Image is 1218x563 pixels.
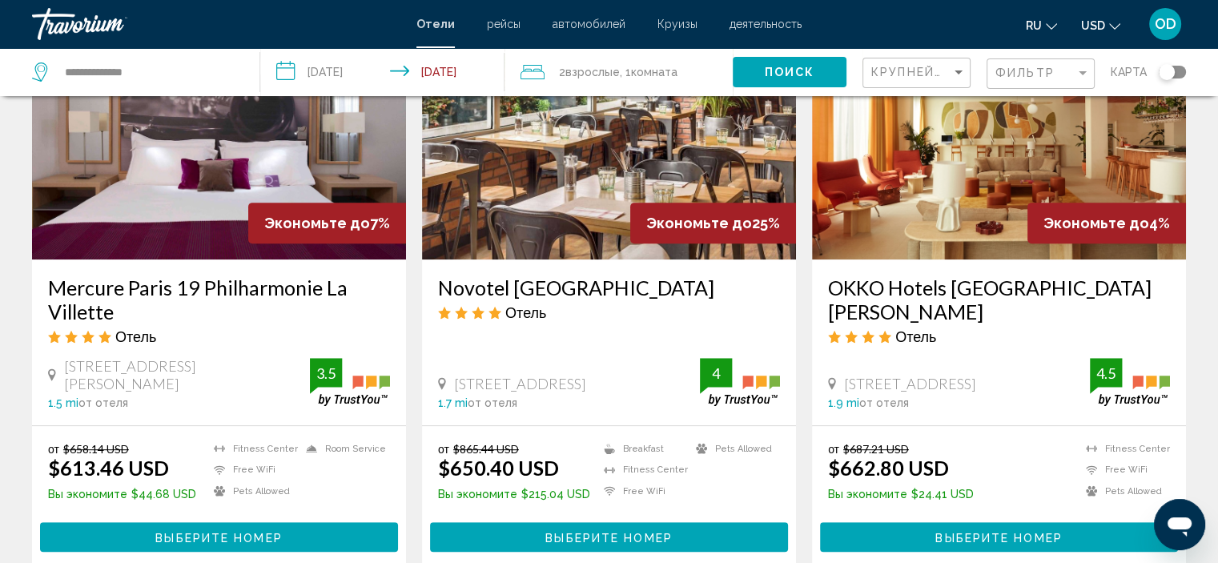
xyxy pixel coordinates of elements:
[657,18,697,30] a: Круизы
[630,203,796,243] div: 25%
[310,364,342,383] div: 3.5
[206,442,298,456] li: Fitness Center
[438,456,559,480] ins: $650.40 USD
[206,463,298,477] li: Free WiFi
[596,442,688,456] li: Breakfast
[895,328,936,345] span: Отель
[1090,358,1170,405] img: trustyou-badge.svg
[63,442,129,456] del: $658.14 USD
[32,8,400,40] a: Travorium
[48,456,169,480] ins: $613.46 USD
[438,396,468,409] span: 1.7 mi
[48,488,196,501] p: $44.68 USD
[995,66,1055,79] span: Фильтр
[844,375,976,392] span: [STREET_ADDRESS]
[820,526,1178,544] a: Выберите номер
[1144,7,1186,41] button: User Menu
[1081,14,1120,37] button: Change currency
[1026,19,1042,32] span: ru
[765,66,815,79] span: Поиск
[430,526,788,544] a: Выберите номер
[620,61,677,83] span: , 1
[545,531,672,544] span: Выберите номер
[422,3,796,259] img: Hotel image
[631,66,677,78] span: Комната
[733,57,846,86] button: Поиск
[812,3,1186,259] img: Hotel image
[859,396,909,409] span: от отеля
[1154,499,1205,550] iframe: Кнопка запуска окна обмена сообщениями
[430,522,788,552] button: Выберите номер
[1078,485,1170,498] li: Pets Allowed
[828,488,974,501] p: $24.41 USD
[260,48,504,96] button: Check-in date: Sep 9, 2025 Check-out date: Sep 13, 2025
[828,442,839,456] span: от
[468,396,517,409] span: от отеля
[1027,203,1186,243] div: 4%
[700,358,780,405] img: trustyou-badge.svg
[115,328,156,345] span: Отель
[264,215,370,231] span: Экономьте до
[596,485,688,498] li: Free WiFi
[871,66,966,80] mat-select: Sort by
[700,364,732,383] div: 4
[565,66,620,78] span: Взрослые
[871,66,1063,78] span: Крупнейшие сбережения
[646,215,752,231] span: Экономьте до
[453,442,519,456] del: $865.44 USD
[935,531,1062,544] span: Выберите номер
[1078,463,1170,477] li: Free WiFi
[828,328,1170,345] div: 4 star Hotel
[553,18,625,30] a: автомобилей
[1026,14,1057,37] button: Change language
[438,488,517,501] span: Вы экономите
[155,531,282,544] span: Выберите номер
[32,3,406,259] img: Hotel image
[1090,364,1122,383] div: 4.5
[40,522,398,552] button: Выберите номер
[843,442,909,456] del: $687.21 USD
[987,58,1095,90] button: Filter
[64,357,310,392] span: [STREET_ADDRESS][PERSON_NAME]
[505,304,546,321] span: Отель
[1043,215,1149,231] span: Экономьте до
[1081,19,1105,32] span: USD
[596,463,688,477] li: Fitness Center
[828,488,907,501] span: Вы экономите
[416,18,455,30] a: Отели
[248,203,406,243] div: 7%
[206,485,298,498] li: Pets Allowed
[1155,16,1176,32] span: OD
[730,18,802,30] a: деятельность
[48,328,390,345] div: 4 star Hotel
[1078,442,1170,456] li: Fitness Center
[828,275,1170,324] a: OKKO Hotels [GEOGRAPHIC_DATA] [PERSON_NAME]
[559,61,620,83] span: 2
[688,442,780,456] li: Pets Allowed
[78,396,128,409] span: от отеля
[438,442,449,456] span: от
[48,488,127,501] span: Вы экономите
[487,18,521,30] a: рейсы
[1111,61,1147,83] span: карта
[48,275,390,324] a: Mercure Paris 19 Philharmonie La Villette
[828,456,949,480] ins: $662.80 USD
[438,275,780,300] a: Novotel [GEOGRAPHIC_DATA]
[298,442,390,456] li: Room Service
[504,48,733,96] button: Travelers: 2 adults, 0 children
[820,522,1178,552] button: Выберите номер
[310,358,390,405] img: trustyou-badge.svg
[40,526,398,544] a: Выберите номер
[48,396,78,409] span: 1.5 mi
[454,375,586,392] span: [STREET_ADDRESS]
[438,304,780,321] div: 4 star Hotel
